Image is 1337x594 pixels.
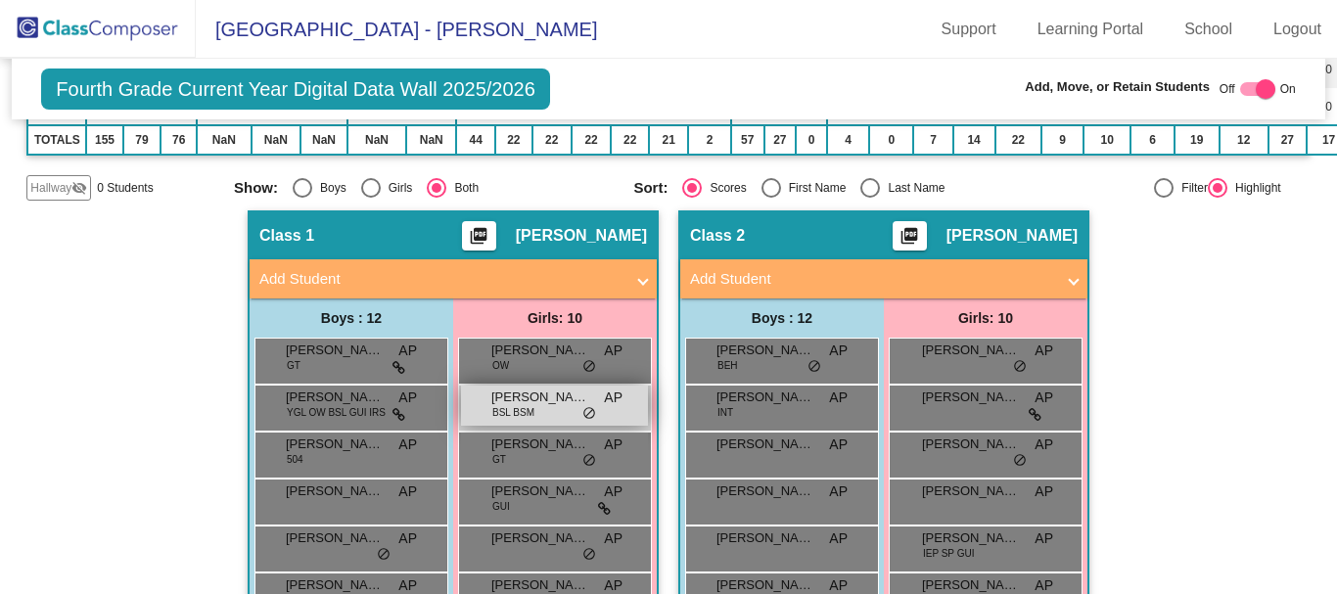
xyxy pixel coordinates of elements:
[688,125,731,155] td: 2
[398,341,417,361] span: AP
[252,125,300,155] td: NaN
[953,125,995,155] td: 14
[1169,14,1248,45] a: School
[716,388,814,407] span: [PERSON_NAME]
[922,341,1020,360] span: [PERSON_NAME]
[516,226,647,246] span: [PERSON_NAME]
[234,178,619,198] mat-radio-group: Select an option
[680,259,1087,298] mat-expansion-panel-header: Add Student
[381,179,413,197] div: Girls
[1083,125,1130,155] td: 10
[234,179,278,197] span: Show:
[1022,14,1160,45] a: Learning Portal
[30,179,71,197] span: Hallway
[1268,125,1308,155] td: 27
[1035,388,1053,408] span: AP
[492,499,510,514] span: GUI
[922,434,1020,454] span: [PERSON_NAME]
[922,528,1020,548] span: [PERSON_NAME]
[286,388,384,407] span: [PERSON_NAME]
[1013,453,1027,469] span: do_not_disturb_alt
[491,388,589,407] span: [PERSON_NAME]
[807,359,821,375] span: do_not_disturb_alt
[398,481,417,502] span: AP
[829,341,848,361] span: AP
[995,125,1042,155] td: 22
[1035,528,1053,549] span: AP
[286,481,384,501] span: [PERSON_NAME]
[286,341,384,360] span: [PERSON_NAME]
[398,434,417,455] span: AP
[286,434,384,454] span: [PERSON_NAME] [PERSON_NAME]
[97,179,153,197] span: 0 Students
[492,452,506,467] span: GT
[491,341,589,360] span: [PERSON_NAME]
[633,178,1018,198] mat-radio-group: Select an option
[398,388,417,408] span: AP
[1035,341,1053,361] span: AP
[690,268,1054,291] mat-panel-title: Add Student
[572,125,611,155] td: 22
[86,125,122,155] td: 155
[717,405,733,420] span: INT
[491,481,589,501] span: [PERSON_NAME]
[347,125,406,155] td: NaN
[1041,125,1083,155] td: 9
[716,341,814,360] span: [PERSON_NAME]
[946,226,1078,246] span: [PERSON_NAME]
[453,298,657,338] div: Girls: 10
[287,358,300,373] span: GT
[495,125,532,155] td: 22
[716,528,814,548] span: [PERSON_NAME]
[913,125,952,155] td: 7
[922,481,1020,501] span: [PERSON_NAME]
[717,358,738,373] span: BEH
[492,405,534,420] span: BSL BSM
[923,546,974,561] span: IEP SP GUI
[196,14,597,45] span: [GEOGRAPHIC_DATA] - [PERSON_NAME]
[690,226,745,246] span: Class 2
[827,125,870,155] td: 4
[1280,80,1296,98] span: On
[1175,125,1220,155] td: 19
[467,226,490,253] mat-icon: picture_as_pdf
[869,125,913,155] td: 0
[1130,125,1174,155] td: 6
[702,179,746,197] div: Scores
[377,547,391,563] span: do_not_disturb_alt
[731,125,764,155] td: 57
[781,179,847,197] div: First Name
[604,388,622,408] span: AP
[926,14,1012,45] a: Support
[1174,179,1208,197] div: Filter
[1220,80,1235,98] span: Off
[287,405,386,420] span: YGL OW BSL GUI IRS
[446,179,479,197] div: Both
[604,481,622,502] span: AP
[582,453,596,469] span: do_not_disturb_alt
[532,125,572,155] td: 22
[123,125,161,155] td: 79
[829,434,848,455] span: AP
[161,125,197,155] td: 76
[250,298,453,338] div: Boys : 12
[649,125,688,155] td: 21
[27,125,86,155] td: TOTALS
[287,452,303,467] span: 504
[71,180,87,196] mat-icon: visibility_off
[582,547,596,563] span: do_not_disturb_alt
[582,406,596,422] span: do_not_disturb_alt
[491,434,589,454] span: [PERSON_NAME]
[1258,14,1337,45] a: Logout
[829,388,848,408] span: AP
[880,179,945,197] div: Last Name
[406,125,456,155] td: NaN
[604,434,622,455] span: AP
[716,481,814,501] span: [PERSON_NAME]
[41,69,550,110] span: Fourth Grade Current Year Digital Data Wall 2025/2026
[604,528,622,549] span: AP
[259,226,314,246] span: Class 1
[1220,125,1268,155] td: 12
[398,528,417,549] span: AP
[611,125,649,155] td: 22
